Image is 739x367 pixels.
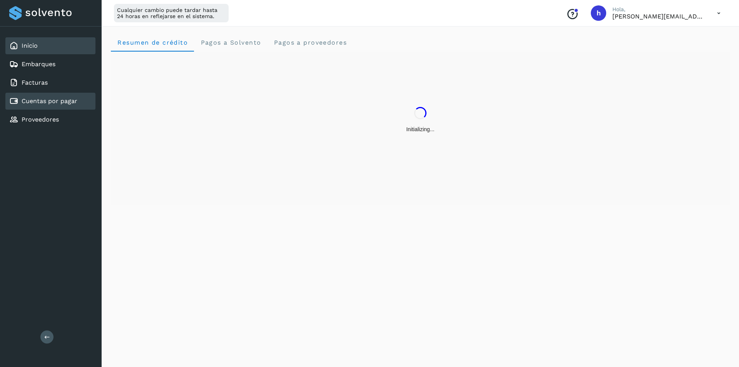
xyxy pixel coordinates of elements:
[5,37,95,54] div: Inicio
[612,6,705,13] p: Hola,
[5,56,95,73] div: Embarques
[273,39,347,46] span: Pagos a proveedores
[117,39,188,46] span: Resumen de crédito
[22,97,77,105] a: Cuentas por pagar
[5,74,95,91] div: Facturas
[5,93,95,110] div: Cuentas por pagar
[22,42,38,49] a: Inicio
[5,111,95,128] div: Proveedores
[114,4,229,22] div: Cualquier cambio puede tardar hasta 24 horas en reflejarse en el sistema.
[22,79,48,86] a: Facturas
[200,39,261,46] span: Pagos a Solvento
[612,13,705,20] p: horacio@etv1.com.mx
[22,116,59,123] a: Proveedores
[22,60,55,68] a: Embarques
